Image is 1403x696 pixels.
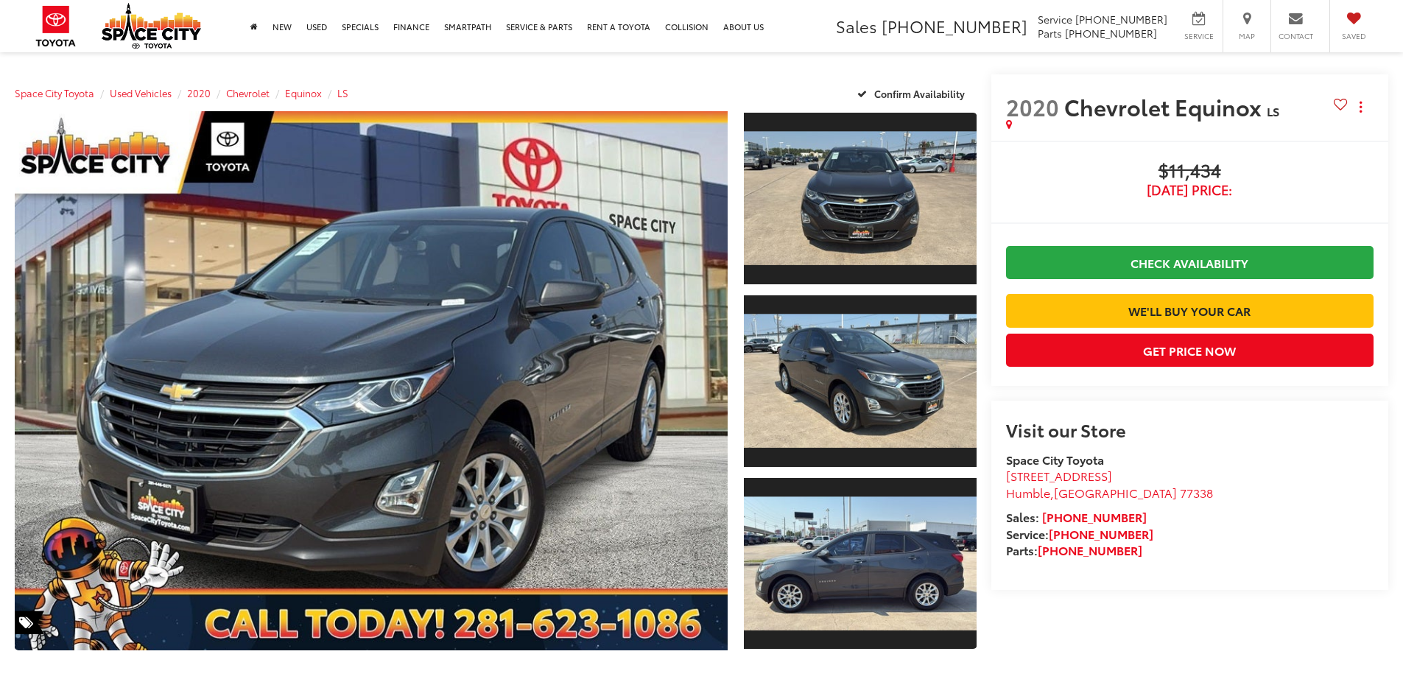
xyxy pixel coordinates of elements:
span: Sales: [1006,508,1039,525]
a: Expand Photo 0 [15,111,728,650]
span: Service [1038,12,1072,27]
button: Actions [1348,94,1374,119]
img: 2020 Chevrolet Equinox LS [741,314,978,448]
a: Space City Toyota [15,86,94,99]
a: [PHONE_NUMBER] [1049,525,1153,542]
span: , [1006,484,1213,501]
span: LS [1267,102,1279,119]
button: Get Price Now [1006,334,1374,367]
a: Expand Photo 1 [744,111,977,286]
span: Service [1182,31,1215,41]
strong: Service: [1006,525,1153,542]
span: $11,434 [1006,161,1374,183]
span: Confirm Availability [874,87,965,100]
a: [STREET_ADDRESS] Humble,[GEOGRAPHIC_DATA] 77338 [1006,467,1213,501]
span: [DATE] Price: [1006,183,1374,197]
a: Expand Photo 3 [744,477,977,651]
span: Chevrolet Equinox [1064,91,1267,122]
span: Humble [1006,484,1050,501]
a: 2020 [187,86,211,99]
a: Expand Photo 2 [744,294,977,468]
span: dropdown dots [1360,101,1362,113]
span: 2020 [1006,91,1059,122]
span: Map [1231,31,1263,41]
a: LS [337,86,348,99]
button: Confirm Availability [849,80,977,106]
img: Space City Toyota [102,3,201,49]
span: [PHONE_NUMBER] [1065,26,1157,41]
span: [PHONE_NUMBER] [1075,12,1167,27]
span: Parts [1038,26,1062,41]
span: Contact [1279,31,1313,41]
h2: Visit our Store [1006,420,1374,439]
strong: Parts: [1006,541,1142,558]
a: [PHONE_NUMBER] [1038,541,1142,558]
strong: Space City Toyota [1006,451,1104,468]
img: 2020 Chevrolet Equinox LS [7,108,734,653]
a: We'll Buy Your Car [1006,294,1374,327]
a: [PHONE_NUMBER] [1042,508,1147,525]
img: 2020 Chevrolet Equinox LS [741,132,978,265]
span: 77338 [1180,484,1213,501]
span: [PHONE_NUMBER] [882,14,1027,38]
a: Used Vehicles [110,86,172,99]
span: [STREET_ADDRESS] [1006,467,1112,484]
span: Special [15,611,44,634]
span: [GEOGRAPHIC_DATA] [1054,484,1177,501]
img: 2020 Chevrolet Equinox LS [741,496,978,630]
a: Check Availability [1006,246,1374,279]
span: Sales [836,14,877,38]
a: Equinox [285,86,322,99]
span: Saved [1337,31,1370,41]
a: Chevrolet [226,86,270,99]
